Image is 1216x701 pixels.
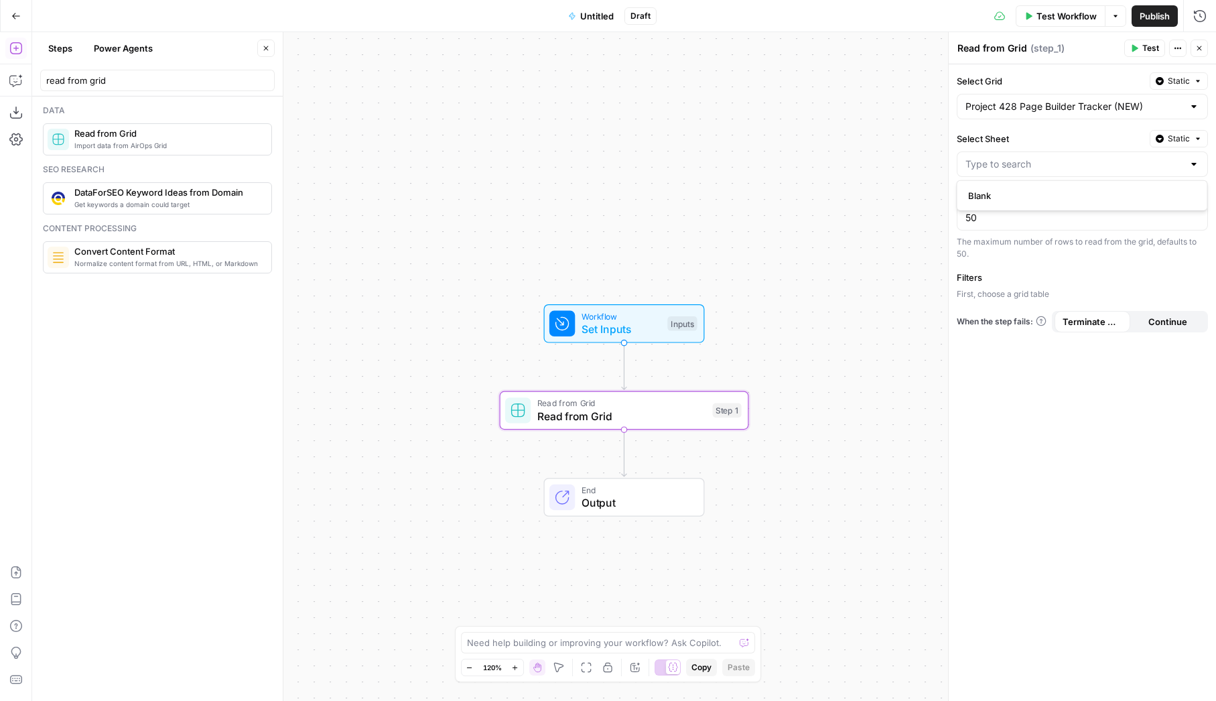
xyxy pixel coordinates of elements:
button: Publish [1132,5,1178,27]
div: WorkflowSet InputsInputs [500,304,749,343]
button: Paste [722,659,755,676]
span: Read from Grid [537,408,706,424]
a: When the step fails: [957,316,1046,328]
span: Read from Grid [74,127,261,140]
span: Static [1168,133,1190,145]
button: Static [1150,130,1208,147]
span: Output [582,495,691,511]
p: First, choose a grid table [957,288,1208,300]
div: Read from GridRead from GridStep 1 [500,391,749,430]
button: Test [1124,40,1165,57]
span: 120% [483,662,502,673]
button: Untitled [560,5,622,27]
button: Test Workflow [1016,5,1105,27]
span: End [582,484,691,497]
span: Paste [728,661,750,674]
span: Convert Content Format [74,245,261,258]
span: Publish [1140,9,1170,23]
img: o3r9yhbrn24ooq0tey3lueqptmfj [52,251,65,264]
span: Terminate Workflow [1063,315,1122,328]
span: Test [1142,42,1159,54]
div: EndOutput [500,478,749,517]
span: Untitled [580,9,614,23]
span: Normalize content format from URL, HTML, or Markdown [74,258,261,269]
span: Continue [1148,315,1187,328]
span: Copy [691,661,712,674]
span: Get keywords a domain could target [74,199,261,210]
input: Search steps [46,74,269,87]
label: Select Sheet [957,132,1144,145]
label: Select Grid [957,74,1144,88]
span: ( step_1 ) [1030,42,1065,55]
span: Static [1168,75,1190,87]
div: Content processing [43,222,272,235]
div: Seo research [43,164,272,176]
span: Draft [630,10,651,22]
g: Edge from start to step_1 [622,342,626,390]
label: Filters [957,271,1208,284]
span: Read from Grid [537,397,706,409]
div: Step 1 [713,403,742,418]
g: Edge from step_1 to end [622,429,626,476]
button: Copy [686,659,717,676]
div: The maximum number of rows to read from the grid, defaults to 50. [957,236,1208,260]
img: qj0lddqgokrswkyaqb1p9cmo0sp5 [52,192,65,205]
div: Inputs [667,316,697,331]
textarea: Read from Grid [957,42,1027,55]
span: Set Inputs [582,321,661,337]
button: Steps [40,38,80,59]
span: Test Workflow [1036,9,1097,23]
input: Project 428 Page Builder Tracker (NEW) [965,100,1183,113]
button: Continue [1130,311,1206,332]
input: Type to search [965,157,1183,171]
div: Data [43,105,272,117]
button: Static [1150,72,1208,90]
span: DataForSEO Keyword Ideas from Domain [74,186,261,199]
span: Blank [968,189,1191,202]
button: Power Agents [86,38,161,59]
span: Workflow [582,310,661,322]
span: Import data from AirOps Grid [74,140,261,151]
